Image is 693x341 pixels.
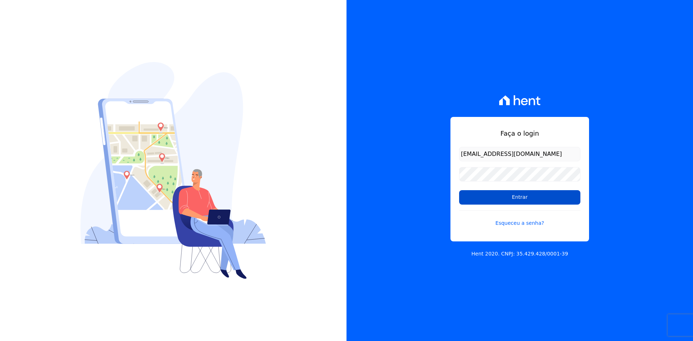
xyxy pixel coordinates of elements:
[459,147,580,161] input: Email
[471,250,568,258] p: Hent 2020. CNPJ: 35.429.428/0001-39
[80,62,266,279] img: Login
[459,128,580,138] h1: Faça o login
[459,190,580,205] input: Entrar
[459,210,580,227] a: Esqueceu a senha?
